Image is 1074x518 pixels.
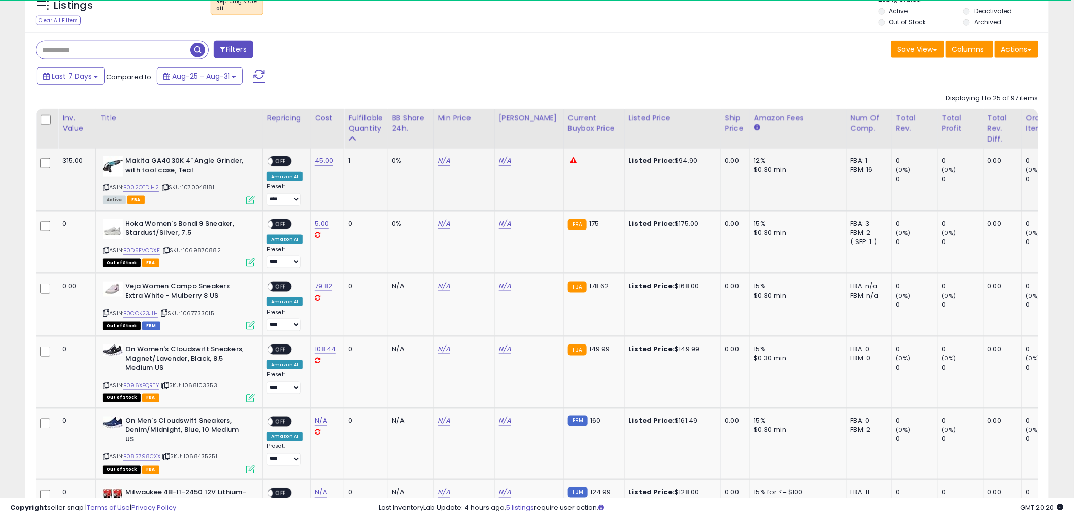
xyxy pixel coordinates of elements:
div: Ship Price [725,113,746,134]
div: ASIN: [103,344,255,401]
div: 15% [754,344,838,354]
div: ASIN: [103,417,255,473]
span: | SKU: 1069870882 [161,246,221,254]
img: 21l-U-eGFPL._SL40_.jpg [103,282,123,297]
a: B0D5FVCDXF [123,246,160,255]
a: N/A [438,344,450,354]
div: Num of Comp. [851,113,888,134]
div: 0 [942,175,983,184]
span: FBA [142,259,159,267]
div: 0 [942,344,983,354]
div: off [216,5,258,12]
button: Actions [995,41,1038,58]
div: $161.49 [629,417,713,426]
div: $168.00 [629,282,713,291]
span: Compared to: [106,72,153,82]
a: N/A [499,344,511,354]
div: Preset: [267,443,303,466]
div: Displaying 1 to 25 of 97 items [946,94,1038,103]
div: $0.30 min [754,291,838,300]
div: 0.00 [62,282,88,291]
div: Amazon AI [267,172,303,181]
a: N/A [499,416,511,426]
small: (0%) [1026,354,1041,362]
div: 0 [896,363,937,372]
a: N/A [499,219,511,229]
a: N/A [499,281,511,291]
img: 41kk7gPGApL._SL40_.jpg [103,417,123,429]
div: Current Buybox Price [568,113,620,134]
div: 0.00 [725,219,742,228]
div: 0 [942,282,983,291]
small: (0%) [942,426,956,434]
div: 0 [942,237,983,247]
div: 0.00 [725,344,742,354]
b: On Women's Cloudswift Sneakers, Magnet/Lavender, Black, 8.5 Medium US [125,344,249,375]
div: ASIN: [103,282,255,329]
div: 0 [348,282,380,291]
label: Out of Stock [889,18,926,26]
small: (0%) [942,166,956,174]
div: Preset: [267,183,303,206]
span: All listings that are currently out of stock and unavailable for purchase on Amazon [103,394,141,402]
div: [PERSON_NAME] [499,113,559,123]
button: Columns [946,41,993,58]
div: Title [100,113,258,123]
label: Archived [974,18,1001,26]
div: FBA: n/a [851,282,884,291]
div: Amazon Fees [754,113,842,123]
span: OFF [273,283,289,291]
div: 0 [1026,417,1067,426]
div: 0 [942,363,983,372]
button: Save View [891,41,944,58]
b: Listed Price: [629,156,675,165]
span: FBA [142,466,159,474]
span: | SKU: 1067733015 [159,309,214,317]
small: (0%) [942,354,956,362]
div: Inv. value [62,113,91,134]
div: $149.99 [629,344,713,354]
small: FBA [568,219,587,230]
div: 15% [754,417,838,426]
span: | SKU: 1070048181 [160,183,214,191]
span: Last 7 Days [52,71,92,81]
div: Last InventoryLab Update: 4 hours ago, require user action. [379,503,1064,513]
b: Makita GA4030K 4" Angle Grinder, with tool case, Teal [125,156,249,178]
a: N/A [438,156,450,166]
div: 0 [896,344,937,354]
div: 0 [62,219,88,228]
div: N/A [392,417,426,426]
small: FBA [568,344,587,356]
small: (0%) [1026,229,1041,237]
div: Repricing [267,113,306,123]
div: 0 [942,300,983,309]
span: OFF [273,220,289,228]
a: 108.44 [315,344,336,354]
div: FBM: 0 [851,354,884,363]
span: 178.62 [589,281,609,291]
div: 0% [392,219,426,228]
span: OFF [273,157,289,166]
div: 0% [392,156,426,165]
b: Listed Price: [629,219,675,228]
div: N/A [392,344,426,354]
span: FBA [142,394,159,402]
img: 315oY26xOUL._SL40_.jpg [103,219,123,239]
img: 41qxRDLd5wL._SL40_.jpg [103,344,123,356]
div: Ordered Items [1026,113,1063,134]
div: 15% [754,282,838,291]
a: B002OTDIH2 [123,183,159,192]
div: 0.00 [725,417,742,426]
div: 0.00 [988,156,1014,165]
div: ( SFP: 1 ) [851,237,884,247]
small: (0%) [942,229,956,237]
label: Active [889,7,908,15]
div: 0.00 [725,156,742,165]
div: FBM: 16 [851,165,884,175]
div: FBA: 0 [851,344,884,354]
div: BB Share 24h. [392,113,429,134]
small: FBM [568,487,588,498]
span: 2025-09-8 20:20 GMT [1021,503,1064,512]
div: 0.00 [988,282,1014,291]
b: Hoka Women's Bondi 9 Sneaker, Stardust/Silver, 7.5 [125,219,249,240]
